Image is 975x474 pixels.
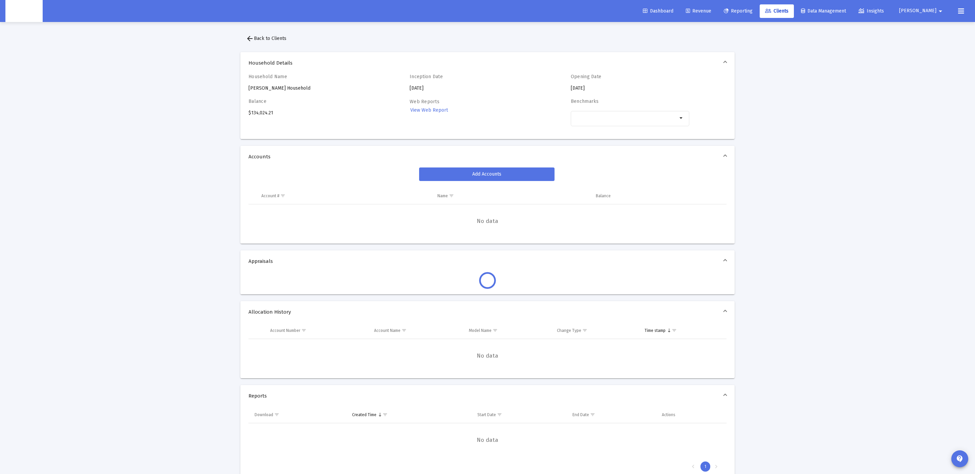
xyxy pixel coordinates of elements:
[574,114,677,122] mat-chip-list: Selection
[240,52,735,74] mat-expansion-panel-header: Household Details
[248,98,367,134] div: $134,024.21
[437,193,448,199] div: Name
[248,153,724,160] span: Accounts
[582,328,587,333] span: Show filter options for column 'Change Type'
[248,188,727,238] div: Data grid
[240,74,735,139] div: Household Details
[591,188,727,204] td: Column Balance
[662,412,675,417] div: Actions
[261,193,279,199] div: Account #
[255,412,273,417] div: Download
[240,167,735,244] div: Accounts
[899,8,936,14] span: [PERSON_NAME]
[469,328,492,333] div: Model Name
[686,8,711,14] span: Revenue
[449,193,454,198] span: Show filter options for column 'Name'
[410,74,528,92] div: [DATE]
[410,99,439,105] label: Web Reports
[688,461,699,472] div: Previous Page
[801,8,846,14] span: Data Management
[402,328,407,333] span: Show filter options for column 'Account Name'
[571,98,689,104] h4: Benchmarks
[383,412,388,417] span: Show filter options for column 'Created Time'
[718,4,758,18] a: Reporting
[724,8,753,14] span: Reporting
[301,328,306,333] span: Show filter options for column 'Account Number'
[240,250,735,272] mat-expansion-panel-header: Appraisals
[760,4,794,18] a: Clients
[497,412,502,417] span: Show filter options for column 'Start Date'
[637,4,679,18] a: Dashboard
[240,323,735,379] div: Allocation History
[352,412,376,417] div: Created Time
[557,328,581,333] div: Change Type
[410,74,528,80] h4: Inception Date
[596,193,611,199] div: Balance
[571,74,689,92] div: [DATE]
[859,8,884,14] span: Insights
[240,146,735,167] mat-expansion-panel-header: Accounts
[956,455,964,463] mat-icon: contact_support
[280,193,285,198] span: Show filter options for column 'Account #'
[419,167,555,181] button: Add Accounts
[347,407,472,423] td: Column Created Time
[700,461,710,472] div: Page 1
[240,385,735,407] mat-expansion-panel-header: Reports
[257,188,433,204] td: Column Account #
[248,218,727,225] span: No data
[680,4,717,18] a: Revenue
[270,328,300,333] div: Account Number
[248,309,724,315] span: Allocation History
[248,352,727,360] span: No data
[571,74,689,80] h4: Opening Date
[248,258,724,265] span: Appraisals
[473,407,568,423] td: Column Start Date
[246,35,254,43] mat-icon: arrow_back
[10,4,38,18] img: Dashboard
[240,272,735,294] div: Appraisals
[248,392,724,399] span: Reports
[464,323,552,339] td: Column Model Name
[248,74,367,92] div: [PERSON_NAME] Household
[568,407,657,423] td: Column End Date
[274,412,279,417] span: Show filter options for column 'Download'
[477,412,496,417] div: Start Date
[248,74,367,80] h4: Household Name
[246,36,286,41] span: Back to Clients
[572,412,589,417] div: End Date
[640,323,727,339] td: Column Time stamp
[410,105,449,115] a: View Web Report
[248,323,727,373] div: Data grid
[672,328,677,333] span: Show filter options for column 'Time stamp'
[677,114,686,122] mat-icon: arrow_drop_down
[645,328,666,333] div: Time stamp
[657,407,727,423] td: Column Actions
[552,323,640,339] td: Column Change Type
[643,8,673,14] span: Dashboard
[248,407,347,423] td: Column Download
[936,4,945,18] mat-icon: arrow_drop_down
[374,328,400,333] div: Account Name
[590,412,595,417] span: Show filter options for column 'End Date'
[891,4,953,18] button: [PERSON_NAME]
[796,4,851,18] a: Data Management
[248,60,724,66] span: Household Details
[240,301,735,323] mat-expansion-panel-header: Allocation History
[248,436,727,444] span: No data
[765,8,788,14] span: Clients
[853,4,889,18] a: Insights
[472,171,501,177] span: Add Accounts
[433,188,591,204] td: Column Name
[240,32,292,45] button: Back to Clients
[265,323,369,339] td: Column Account Number
[248,98,367,104] h4: Balance
[369,323,464,339] td: Column Account Name
[711,461,722,472] div: Next Page
[410,107,448,113] span: View Web Report
[493,328,498,333] span: Show filter options for column 'Model Name'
